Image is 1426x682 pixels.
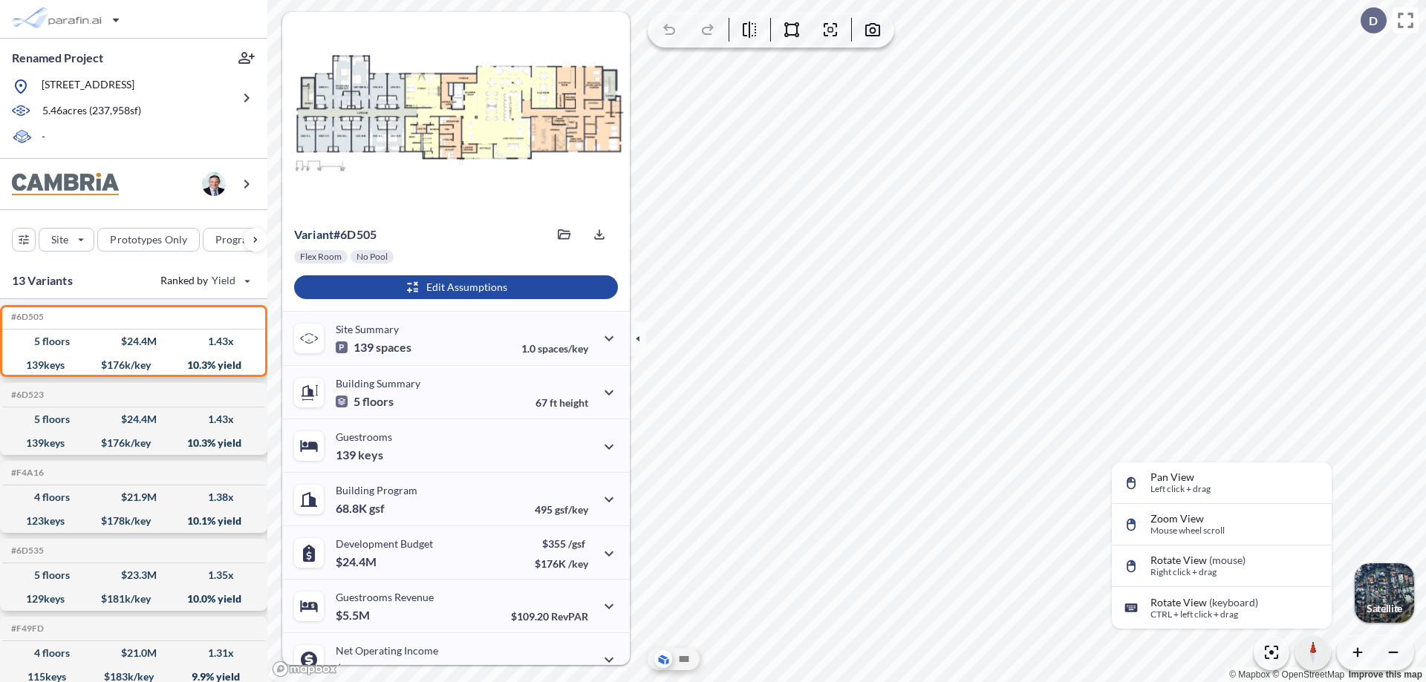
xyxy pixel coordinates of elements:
p: 68.8K [336,501,385,516]
p: 13 Variants [12,272,73,289]
p: Site [51,232,68,247]
button: Prototypes Only [97,228,200,252]
p: 139 [336,447,383,462]
p: 495 [535,503,588,516]
span: (keyboard) [1209,596,1258,609]
p: Development Budget [336,537,433,550]
span: keys [358,447,383,462]
span: RevPAR [551,610,588,623]
span: floors [362,394,394,409]
p: Satellite [1367,603,1402,614]
span: spaces/key [538,342,588,355]
p: Zoom View [1150,513,1225,525]
span: spaces [376,340,411,355]
h5: Click to copy the code [8,623,44,634]
a: Mapbox homepage [272,660,337,678]
span: ft [550,396,557,409]
p: Rotate View [1150,554,1246,566]
p: Rotate View [1150,597,1258,609]
p: Right click + drag [1150,567,1246,577]
button: Switcher ImageSatellite [1355,563,1414,623]
p: D [1369,14,1378,27]
h5: Click to copy the code [8,468,44,478]
p: Guestrooms Revenue [336,591,434,603]
p: $5.5M [336,608,372,623]
p: $109.20 [511,610,588,623]
h5: Click to copy the code [8,545,44,556]
p: 5 [336,394,394,409]
p: 5.46 acres ( 237,958 sf) [42,103,141,119]
p: Left click + drag [1150,484,1211,494]
p: Pan View [1150,471,1211,483]
p: Mouse wheel scroll [1150,525,1225,536]
p: Prototypes Only [110,232,187,247]
p: Program [215,232,257,247]
p: $24.4M [336,554,379,569]
span: gsf [369,501,385,516]
p: [STREET_ADDRESS] [42,77,134,96]
p: Building Summary [336,377,420,390]
span: Variant [294,227,333,241]
a: OpenStreetMap [1272,669,1344,680]
button: Program [203,228,283,252]
p: Guestrooms [336,430,392,443]
a: Mapbox [1229,669,1270,680]
p: - [42,129,45,146]
p: Site Summary [336,323,399,335]
p: Edit Assumptions [426,280,507,295]
button: Edit Assumptions [294,275,618,299]
button: Site Plan [675,650,693,668]
h5: Click to copy the code [8,390,44,400]
a: Improve this map [1349,669,1422,680]
p: Building Program [336,484,417,496]
span: Yield [212,273,236,288]
span: /gsf [568,537,585,550]
button: Site [39,228,94,252]
p: 45.0% [525,663,588,676]
p: Flex Room [300,251,342,263]
span: margin [556,663,588,676]
p: 139 [336,340,411,355]
p: $176K [535,557,588,570]
button: Aerial View [654,650,672,668]
p: 1.0 [521,342,588,355]
span: gsf/key [555,503,588,516]
p: $355 [535,537,588,550]
img: Switcher Image [1355,563,1414,623]
span: height [559,396,588,409]
span: (mouse) [1209,554,1246,566]
p: $2.5M [336,661,372,676]
p: 67 [535,396,588,409]
p: Net Operating Income [336,644,438,657]
img: BrandImage [12,173,119,196]
button: Ranked by Yield [149,269,260,292]
p: # 6d505 [294,227,377,242]
p: No Pool [356,251,388,263]
h5: Click to copy the code [8,312,44,322]
img: user logo [202,172,226,196]
span: /key [568,557,588,570]
p: CTRL + left click + drag [1150,609,1258,620]
p: Renamed Project [12,50,103,66]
